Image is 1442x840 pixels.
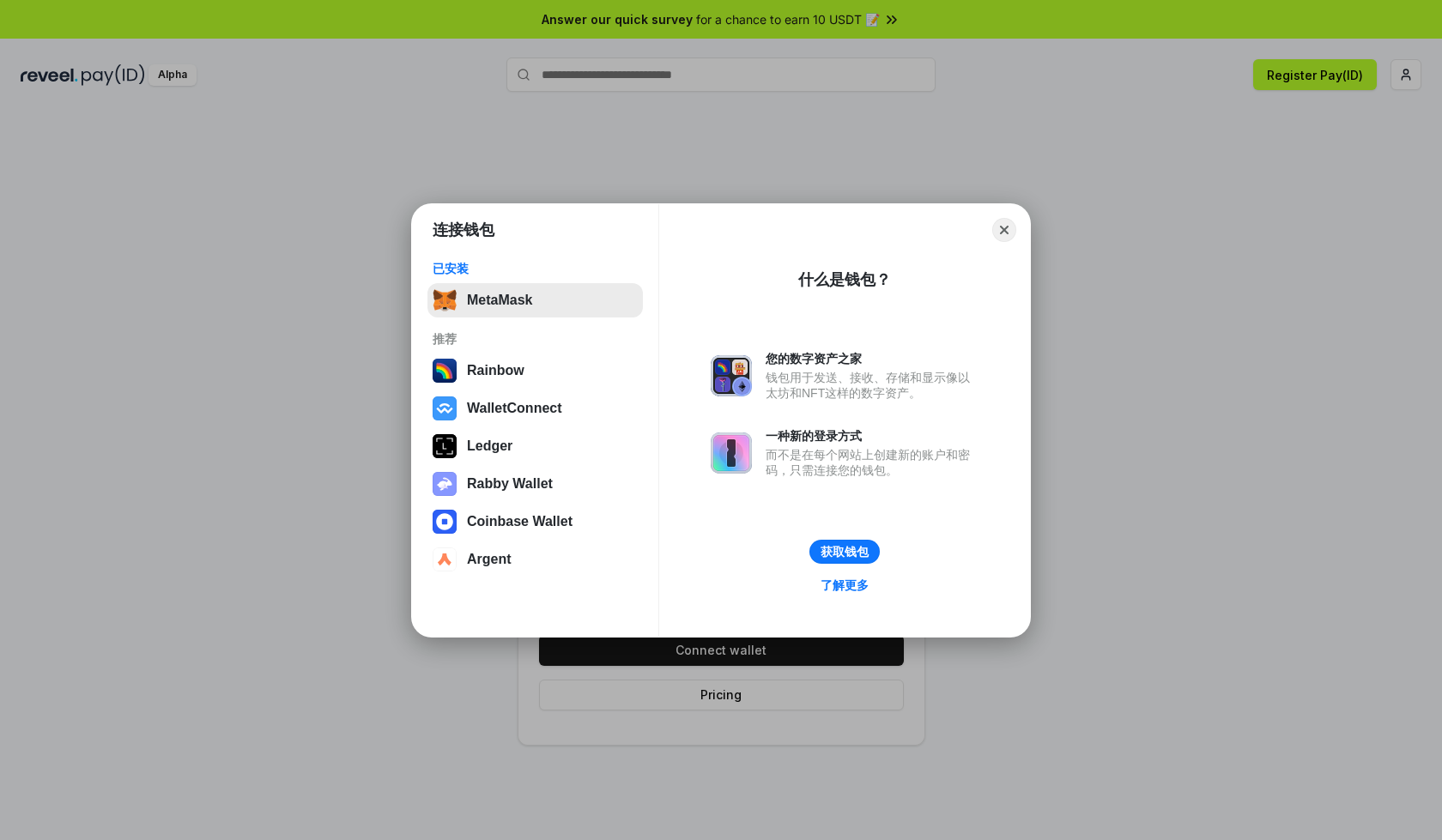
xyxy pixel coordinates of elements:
[467,514,573,529] div: Coinbase Wallet
[766,370,978,401] div: 钱包用于发送、接收、存储和显示像以太坊和NFT这样的数字资产。
[711,355,752,396] img: svg+xml,%3Csvg%20xmlns%3D%22http%3A%2F%2Fwww.w3.org%2F2000%2Fsvg%22%20fill%3D%22none%22%20viewBox...
[992,218,1016,242] button: Close
[467,552,512,567] div: Argent
[467,438,512,454] div: Ledger
[711,432,752,474] img: svg+xml,%3Csvg%20xmlns%3D%22http%3A%2F%2Fwww.w3.org%2F2000%2Fsvg%22%20fill%3D%22none%22%20viewBox...
[433,547,457,571] img: svg+xml,%3Csvg%20width%3D%2228%22%20height%3D%2228%22%20viewBox%3D%220%200%2028%2028%22%20fill%3D...
[427,283,643,317] button: MetaMask
[427,542,643,577] button: Argent
[433,510,457,534] img: svg+xml,%3Csvg%20width%3D%2228%22%20height%3D%2228%22%20viewBox%3D%220%200%2028%2028%22%20fill%3D...
[766,351,978,366] div: 您的数字资产之家
[433,220,494,240] h1: 连接钱包
[467,476,553,492] div: Rabby Wallet
[467,363,524,378] div: Rainbow
[427,505,643,539] button: Coinbase Wallet
[427,354,643,388] button: Rainbow
[766,447,978,478] div: 而不是在每个网站上创建新的账户和密码，只需连接您的钱包。
[821,544,869,559] div: 获取钱包
[433,261,638,276] div: 已安装
[810,574,879,596] a: 了解更多
[433,472,457,496] img: svg+xml,%3Csvg%20xmlns%3D%22http%3A%2F%2Fwww.w3.org%2F2000%2Fsvg%22%20fill%3D%22none%22%20viewBox...
[433,434,457,458] img: svg+xml,%3Csvg%20xmlns%3D%22http%3A%2F%2Fwww.w3.org%2F2000%2Fsvg%22%20width%3D%2228%22%20height%3...
[821,577,869,593] div: 了解更多
[433,359,457,383] img: svg+xml,%3Csvg%20width%3D%22120%22%20height%3D%22120%22%20viewBox%3D%220%200%20120%20120%22%20fil...
[766,428,978,444] div: 一种新的登录方式
[433,396,457,420] img: svg+xml,%3Csvg%20width%3D%2228%22%20height%3D%2228%22%20viewBox%3D%220%200%2028%2028%22%20fill%3D...
[467,293,532,308] div: MetaMask
[467,401,562,416] div: WalletConnect
[433,331,638,347] div: 推荐
[809,540,880,564] button: 获取钱包
[427,391,643,426] button: WalletConnect
[798,269,891,290] div: 什么是钱包？
[433,288,457,312] img: svg+xml,%3Csvg%20fill%3D%22none%22%20height%3D%2233%22%20viewBox%3D%220%200%2035%2033%22%20width%...
[427,429,643,463] button: Ledger
[427,467,643,501] button: Rabby Wallet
